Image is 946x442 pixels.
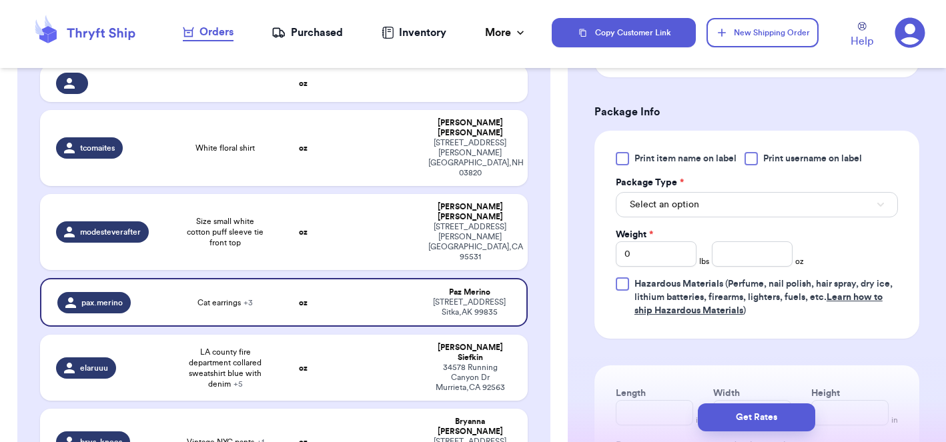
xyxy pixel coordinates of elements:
div: Bryanna [PERSON_NAME] [428,417,512,437]
span: Help [851,33,873,49]
label: Length [616,387,646,400]
div: [STREET_ADDRESS][PERSON_NAME] [GEOGRAPHIC_DATA] , CA 95531 [428,222,512,262]
div: [PERSON_NAME] [PERSON_NAME] [428,202,512,222]
div: [PERSON_NAME] Siefkin [428,343,512,363]
span: elaruuu [80,363,108,373]
span: oz [795,256,804,267]
button: Get Rates [698,403,815,431]
span: Print username on label [763,152,862,165]
div: More [485,25,527,41]
span: + 3 [244,299,253,307]
span: (Perfume, nail polish, hair spray, dry ice, lithium batteries, firearms, lighters, fuels, etc. ) [634,279,893,315]
span: lbs [699,256,709,267]
span: modesteverafter [80,227,141,237]
div: [STREET_ADDRESS][PERSON_NAME] [GEOGRAPHIC_DATA] , NH 03820 [428,138,512,178]
span: + 5 [233,380,243,388]
strong: oz [299,364,308,372]
span: White floral shirt [195,143,255,153]
label: Width [713,387,740,400]
div: Paz Merino [428,287,510,297]
div: [PERSON_NAME] [PERSON_NAME] [428,118,512,138]
label: Package Type [616,176,684,189]
strong: oz [299,228,308,236]
span: Select an option [630,198,699,211]
label: Height [811,387,840,400]
strong: oz [299,144,308,152]
a: Orders [183,24,233,41]
span: Hazardous Materials [634,279,723,289]
a: Help [851,22,873,49]
strong: oz [299,299,308,307]
button: New Shipping Order [706,18,819,47]
div: 34578 Running Canyon Dr Murrieta , CA 92563 [428,363,512,393]
div: Orders [183,24,233,40]
strong: oz [299,79,308,87]
label: Weight [616,228,653,241]
span: tcomaites [80,143,115,153]
span: Print item name on label [634,152,737,165]
a: Inventory [382,25,446,41]
a: Purchased [272,25,343,41]
div: [STREET_ADDRESS] Sitka , AK 99835 [428,297,510,317]
h3: Package Info [594,104,919,120]
span: LA county fire department collared sweatshirt blue with denim [184,347,266,389]
span: pax.merino [81,297,123,308]
span: Size small white cotton puff sleeve tie front top [184,216,266,248]
span: Cat earrings [197,297,253,308]
button: Select an option [616,192,898,217]
button: Copy Customer Link [552,18,696,47]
